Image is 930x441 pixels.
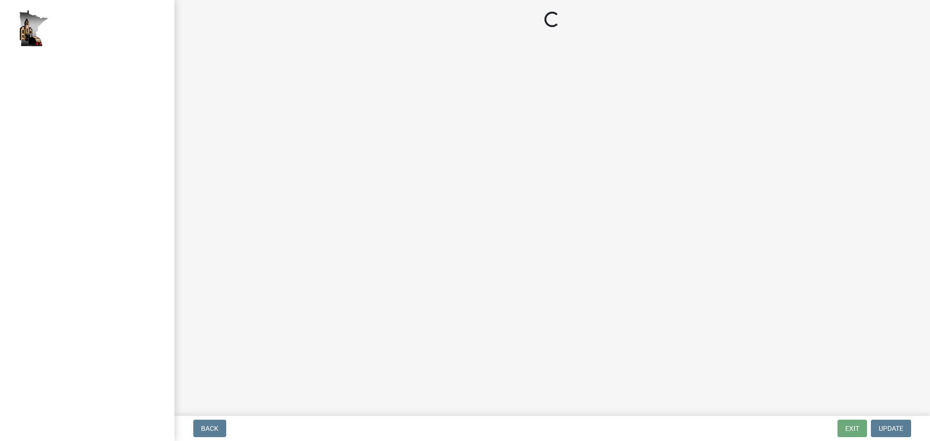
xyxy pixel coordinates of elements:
[201,425,218,432] span: Back
[193,420,226,437] button: Back
[871,420,911,437] button: Update
[837,420,867,437] button: Exit
[879,425,903,432] span: Update
[19,10,48,46] img: Houston County, Minnesota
